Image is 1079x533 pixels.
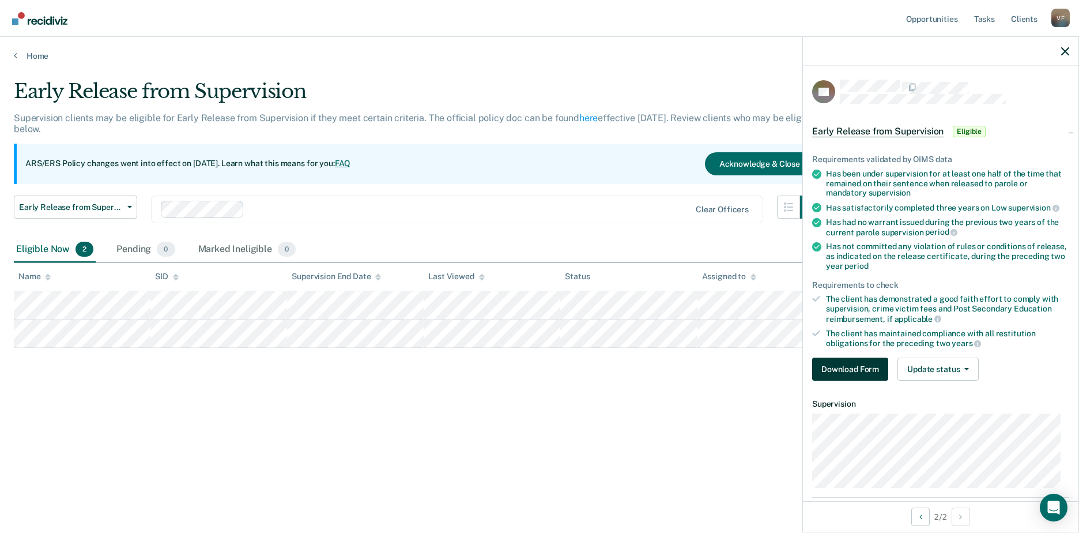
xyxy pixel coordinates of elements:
[335,159,351,168] a: FAQ
[952,508,970,526] button: Next Opportunity
[925,227,957,237] span: period
[14,237,96,262] div: Eligible Now
[826,217,1069,237] div: Has had no warrant issued during the previous two years of the current parole supervision
[19,202,123,212] span: Early Release from Supervision
[1040,494,1067,521] div: Open Intercom Messenger
[76,242,93,257] span: 2
[292,272,381,281] div: Supervision End Date
[18,272,51,281] div: Name
[803,501,1078,532] div: 2 / 2
[826,329,1069,348] div: The client has maintained compliance with all restitution obligations for the preceding two
[812,358,893,381] a: Navigate to form link
[1008,203,1059,212] span: supervision
[702,272,756,281] div: Assigned to
[812,155,1069,164] div: Requirements validated by OIMS data
[897,358,979,381] button: Update status
[869,188,911,197] span: supervision
[812,280,1069,290] div: Requirements to check
[114,237,177,262] div: Pending
[812,126,944,137] span: Early Release from Supervision
[826,202,1069,213] div: Has satisfactorily completed three years on Low
[14,112,817,134] p: Supervision clients may be eligible for Early Release from Supervision if they meet certain crite...
[803,113,1078,150] div: Early Release from SupervisionEligible
[1051,9,1070,27] div: V F
[428,272,484,281] div: Last Viewed
[565,272,590,281] div: Status
[911,508,930,526] button: Previous Opportunity
[157,242,175,257] span: 0
[579,112,598,123] a: here
[705,152,814,175] button: Acknowledge & Close
[14,51,1065,61] a: Home
[826,242,1069,271] div: Has not committed any violation of rules or conditions of release, as indicated on the release ce...
[953,126,986,137] span: Eligible
[14,80,823,112] div: Early Release from Supervision
[278,242,296,257] span: 0
[12,12,67,25] img: Recidiviz
[952,339,981,348] span: years
[826,294,1069,324] div: The client has demonstrated a good faith effort to comply with supervision, crime victim fees and...
[696,205,749,215] div: Clear officers
[812,358,888,381] button: Download Form
[844,261,868,271] span: period
[895,314,941,324] span: applicable
[826,169,1069,198] div: Has been under supervision for at least one half of the time that remained on their sentence when...
[812,399,1069,409] dt: Supervision
[25,158,350,170] p: ARS/ERS Policy changes went into effect on [DATE]. Learn what this means for you:
[155,272,179,281] div: SID
[1051,9,1070,27] button: Profile dropdown button
[196,237,299,262] div: Marked Ineligible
